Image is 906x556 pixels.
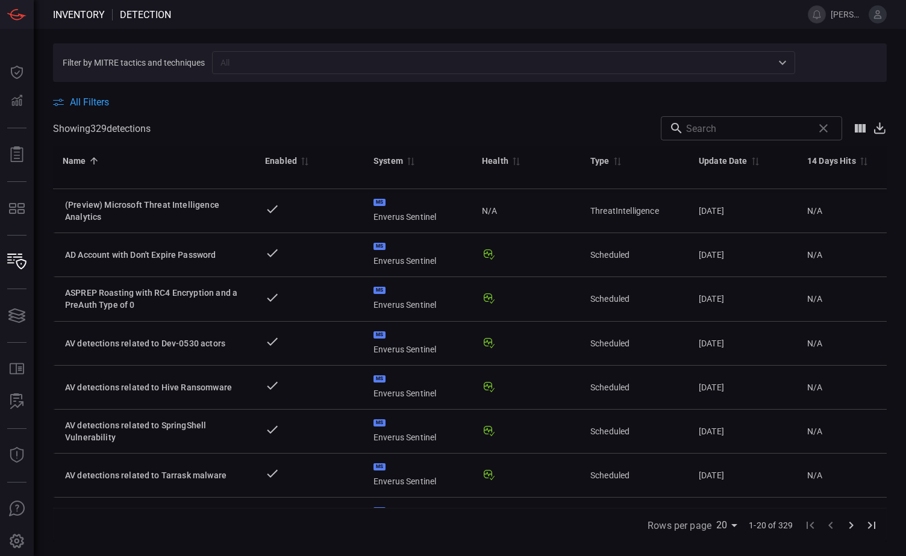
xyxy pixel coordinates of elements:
[2,58,31,87] button: Dashboard
[373,419,386,426] div: MS
[373,507,463,531] div: Enverus Sentinel
[373,287,386,294] div: MS
[2,301,31,330] button: Cards
[373,375,386,383] div: MS
[590,205,679,217] div: ThreatIntelligence
[716,516,742,535] div: Rows per page
[590,154,610,168] div: Type
[689,366,798,410] td: [DATE]
[699,154,748,168] div: Update Date
[831,10,864,19] span: [PERSON_NAME].[PERSON_NAME]
[65,199,246,223] div: (Preview) Microsoft Threat Intelligence Analytics
[65,381,246,393] div: AV detections related to Hive Ransomware
[53,96,109,108] button: All Filters
[65,469,246,481] div: AV detections related to Tarrask malware
[807,250,822,260] span: N/A
[590,469,679,481] div: Scheduled
[807,206,822,216] span: N/A
[861,515,882,536] button: Go to last page
[2,194,31,223] button: MITRE - Detection Posture
[373,243,386,250] div: MS
[807,294,822,304] span: N/A
[2,441,31,470] button: Threat Intelligence
[749,519,793,531] span: 1-20 of 329
[872,121,887,135] button: Export
[856,155,870,166] span: Sort by 14 Days Hits descending
[2,527,31,556] button: Preferences
[689,322,798,366] td: [DATE]
[373,287,463,311] div: Enverus Sentinel
[53,9,105,20] span: Inventory
[689,189,798,233] td: [DATE]
[482,205,497,217] span: N/A
[373,463,386,470] div: MS
[2,355,31,384] button: Rule Catalog
[482,154,508,168] div: Health
[373,154,403,168] div: System
[807,154,856,168] div: 14 Days Hits
[689,233,798,277] td: [DATE]
[120,9,171,20] span: Detection
[848,116,872,140] button: Show/Hide columns
[2,140,31,169] button: Reports
[70,96,109,108] span: All Filters
[820,519,841,530] span: Go to previous page
[373,243,463,267] div: Enverus Sentinel
[841,519,861,530] span: Go to next page
[807,470,822,480] span: N/A
[590,337,679,349] div: Scheduled
[373,199,386,206] div: MS
[590,381,679,393] div: Scheduled
[2,387,31,416] button: ALERT ANALYSIS
[689,277,798,322] td: [DATE]
[65,249,246,261] div: AD Account with Don't Expire Password
[86,155,101,166] span: Sorted by Name ascending
[403,155,417,166] span: Sort by System ascending
[373,375,463,399] div: Enverus Sentinel
[841,515,861,536] button: Go to next page
[2,248,31,276] button: Inventory
[65,337,246,349] div: AV detections related to Dev-0530 actors
[689,454,798,498] td: [DATE]
[373,199,463,223] div: Enverus Sentinel
[590,249,679,261] div: Scheduled
[590,425,679,437] div: Scheduled
[373,331,463,355] div: Enverus Sentinel
[686,116,808,140] input: Search
[373,331,386,339] div: MS
[63,58,205,67] span: Filter by MITRE tactics and techniques
[813,118,834,139] span: Clear search
[807,383,822,392] span: N/A
[774,54,791,71] button: Open
[689,498,798,542] td: [DATE]
[2,495,31,523] button: Ask Us A Question
[2,87,31,116] button: Detections
[610,155,624,166] span: Sort by Type ascending
[65,507,246,531] div: AV detections related to Ukraine threats
[861,519,882,530] span: Go to last page
[807,426,822,436] span: N/A
[508,155,523,166] span: Sort by Health ascending
[373,419,463,443] div: Enverus Sentinel
[65,287,246,311] div: ASPREP Roasting with RC4 Encryption and a PreAuth Type of 0
[590,293,679,305] div: Scheduled
[65,419,246,443] div: AV detections related to SpringShell Vulnerability
[216,55,772,70] input: All
[648,519,711,533] label: Rows per page
[800,519,820,530] span: Go to first page
[689,410,798,454] td: [DATE]
[53,123,151,134] span: Showing 329 detection s
[748,155,762,166] span: Sort by Update Date descending
[63,154,86,168] div: Name
[265,154,297,168] div: Enabled
[297,155,311,166] span: Sort by Enabled descending
[373,463,463,487] div: Enverus Sentinel
[807,339,822,348] span: N/A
